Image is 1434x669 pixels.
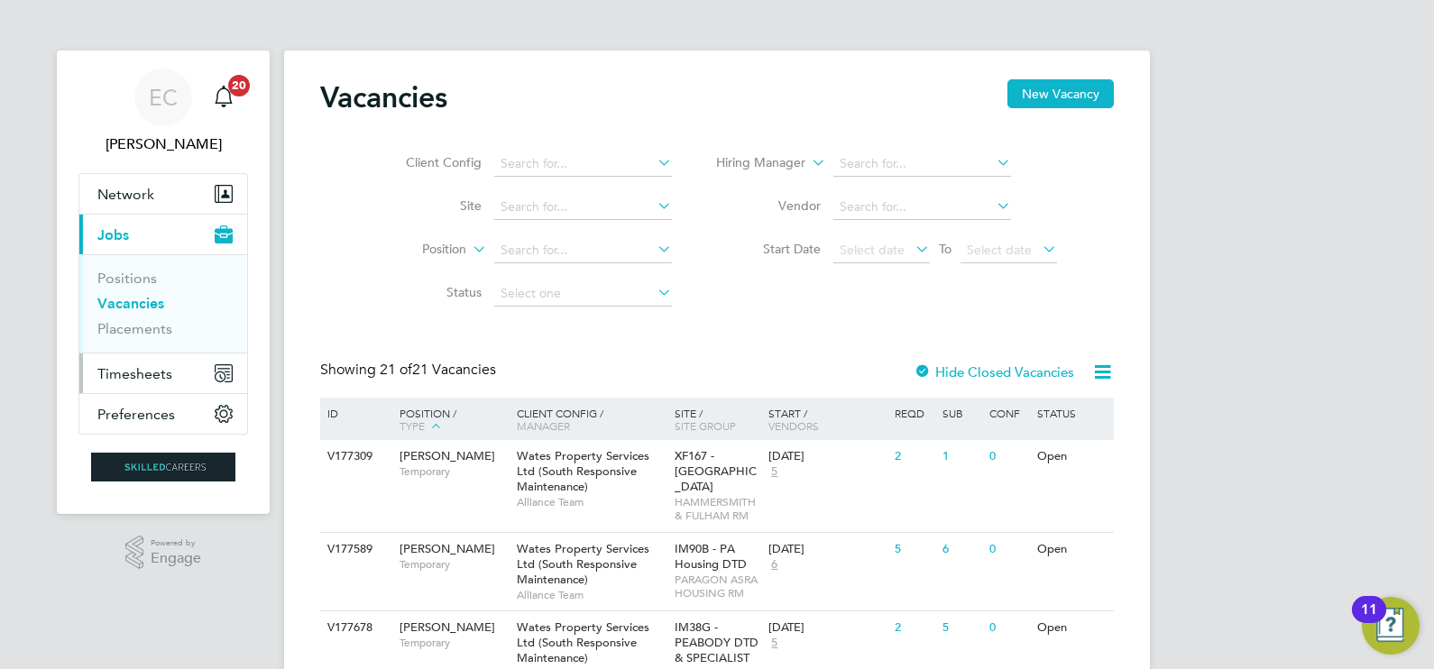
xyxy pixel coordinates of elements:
span: 5 [768,636,780,651]
span: Timesheets [97,365,172,382]
div: 1 [938,440,985,473]
span: Wates Property Services Ltd (South Responsive Maintenance) [517,541,649,587]
a: Positions [97,270,157,287]
h2: Vacancies [320,79,447,115]
div: 2 [890,611,937,645]
div: Sub [938,398,985,428]
span: EC [149,86,178,109]
div: 6 [938,533,985,566]
span: Wates Property Services Ltd (South Responsive Maintenance) [517,448,649,494]
div: Showing [320,361,500,380]
div: Position / [386,398,512,443]
span: Select date [967,242,1032,258]
span: Select date [840,242,905,258]
span: Preferences [97,406,175,423]
span: Alliance Team [517,588,666,602]
label: Site [378,197,482,214]
div: Site / [670,398,765,441]
span: 21 of [380,361,412,379]
input: Search for... [494,238,672,263]
label: Start Date [717,241,821,257]
input: Search for... [494,195,672,220]
label: Status [378,284,482,300]
div: 11 [1361,609,1377,633]
label: Hide Closed Vacancies [914,363,1074,380]
span: Network [97,186,154,203]
div: V177309 [323,440,386,473]
div: Open [1033,533,1111,566]
a: Vacancies [97,295,164,312]
div: 0 [985,533,1032,566]
nav: Main navigation [57,50,270,514]
span: PARAGON ASRA HOUSING RM [675,573,760,600]
input: Search for... [833,195,1011,220]
label: Vendor [717,197,821,214]
div: Open [1033,440,1111,473]
span: Type [400,418,425,433]
input: Search for... [494,151,672,177]
div: ID [323,398,386,428]
span: Ernie Crowe [78,133,248,155]
span: Manager [517,418,570,433]
label: Client Config [378,154,482,170]
span: [PERSON_NAME] [400,619,495,635]
input: Search for... [833,151,1011,177]
img: skilledcareers-logo-retina.png [91,453,235,481]
span: Alliance Team [517,495,666,509]
div: Reqd [890,398,937,428]
span: Powered by [151,536,201,551]
span: XF167 - [GEOGRAPHIC_DATA] [675,448,757,494]
div: Status [1033,398,1111,428]
input: Select one [494,281,672,307]
a: EC[PERSON_NAME] [78,69,248,155]
div: [DATE] [768,542,886,557]
a: 20 [206,69,242,126]
a: Powered byEngage [125,536,202,570]
span: 5 [768,464,780,480]
div: V177678 [323,611,386,645]
div: Conf [985,398,1032,428]
div: 2 [890,440,937,473]
span: Wates Property Services Ltd (South Responsive Maintenance) [517,619,649,665]
label: Hiring Manager [702,154,805,172]
span: Vendors [768,418,819,433]
div: Open [1033,611,1111,645]
span: Engage [151,551,201,566]
span: IM90B - PA Housing DTD [675,541,747,572]
button: New Vacancy [1007,79,1114,108]
div: 5 [938,611,985,645]
div: 5 [890,533,937,566]
span: Temporary [400,557,508,572]
span: [PERSON_NAME] [400,448,495,463]
button: Preferences [79,394,247,434]
span: 21 Vacancies [380,361,496,379]
span: HAMMERSMITH & FULHAM RM [675,495,760,523]
label: Position [363,241,466,259]
span: Temporary [400,464,508,479]
button: Open Resource Center, 11 new notifications [1362,597,1420,655]
span: 6 [768,557,780,573]
span: [PERSON_NAME] [400,541,495,556]
div: [DATE] [768,449,886,464]
div: V177589 [323,533,386,566]
div: 0 [985,440,1032,473]
div: 0 [985,611,1032,645]
div: Client Config / [512,398,670,441]
span: 20 [228,75,250,96]
button: Network [79,174,247,214]
div: Start / [764,398,890,441]
span: Jobs [97,226,129,243]
a: Go to home page [78,453,248,481]
span: To [933,237,957,261]
div: Jobs [79,254,247,353]
button: Jobs [79,215,247,254]
div: [DATE] [768,620,886,636]
a: Placements [97,320,172,337]
span: Site Group [675,418,736,433]
button: Timesheets [79,353,247,393]
span: Temporary [400,636,508,650]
